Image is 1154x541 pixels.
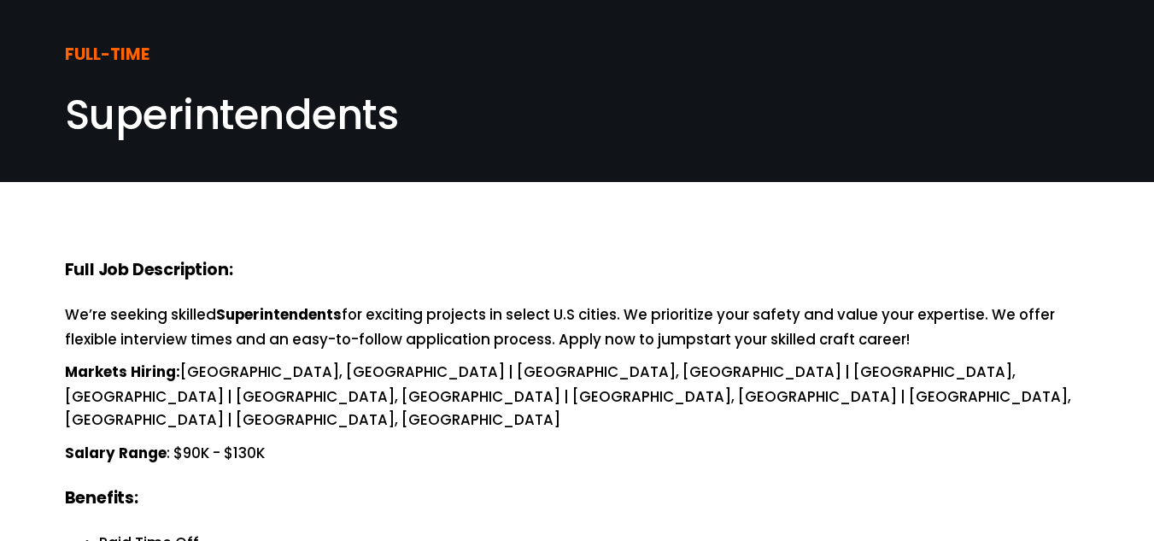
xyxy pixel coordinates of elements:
[216,303,342,328] strong: Superintendents
[65,442,1090,467] p: : $90K - $130K
[65,257,233,285] strong: Full Job Description:
[65,86,399,144] span: Superintendents
[65,361,180,385] strong: Markets Hiring:
[65,361,1090,432] p: [GEOGRAPHIC_DATA], [GEOGRAPHIC_DATA] | [GEOGRAPHIC_DATA], [GEOGRAPHIC_DATA] | [GEOGRAPHIC_DATA], ...
[65,442,167,467] strong: Salary Range
[65,42,149,70] strong: FULL-TIME
[65,485,138,514] strong: Benefits:
[65,303,1090,351] p: We’re seeking skilled for exciting projects in select U.S cities. We prioritize your safety and v...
